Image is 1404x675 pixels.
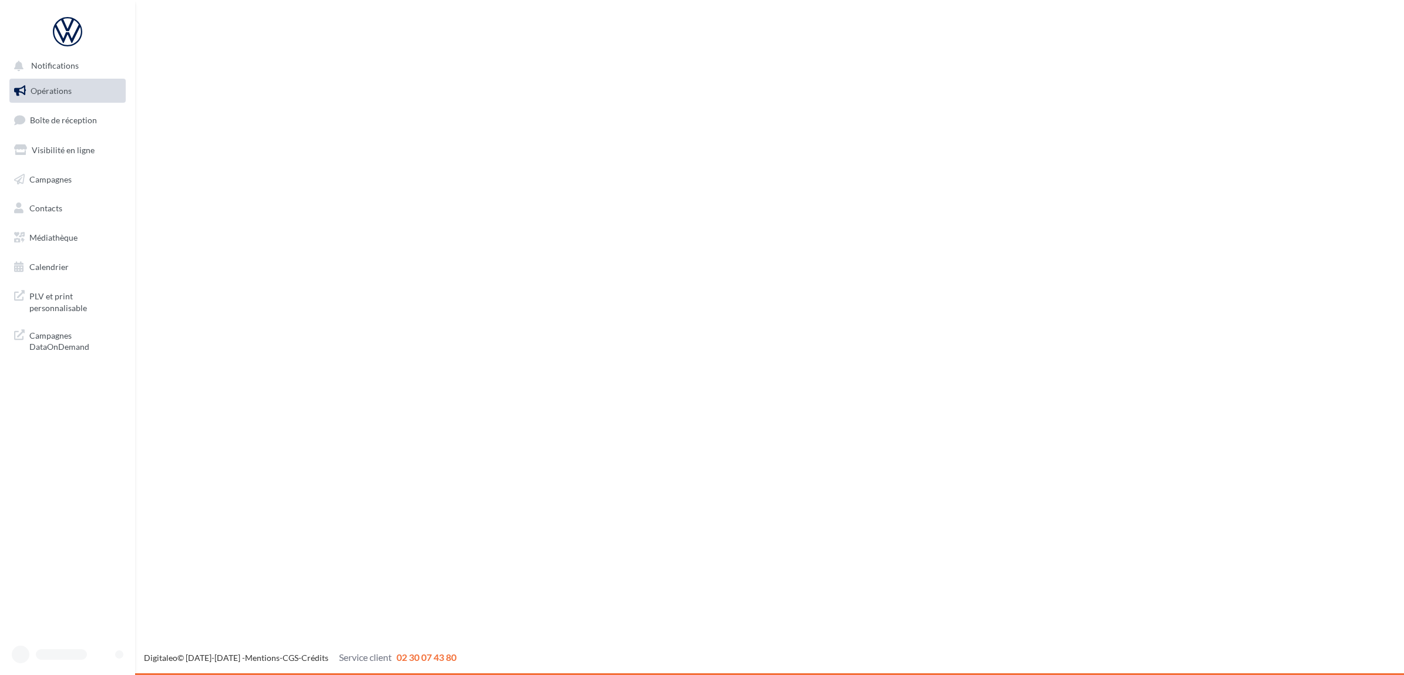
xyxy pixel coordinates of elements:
[29,232,78,242] span: Médiathèque
[29,328,121,353] span: Campagnes DataOnDemand
[7,167,128,192] a: Campagnes
[7,283,128,318] a: PLV et print personnalisable
[144,653,177,663] a: Digitaleo
[7,255,128,279] a: Calendrier
[29,288,121,313] span: PLV et print personnalisable
[7,323,128,357] a: Campagnes DataOnDemand
[245,653,280,663] a: Mentions
[7,138,128,163] a: Visibilité en ligne
[301,653,328,663] a: Crédits
[7,225,128,250] a: Médiathèque
[30,115,97,125] span: Boîte de réception
[29,174,72,184] span: Campagnes
[7,79,128,103] a: Opérations
[32,145,95,155] span: Visibilité en ligne
[7,107,128,133] a: Boîte de réception
[283,653,298,663] a: CGS
[29,262,69,272] span: Calendrier
[29,203,62,213] span: Contacts
[339,652,392,663] span: Service client
[144,653,456,663] span: © [DATE]-[DATE] - - -
[397,652,456,663] span: 02 30 07 43 80
[31,61,79,71] span: Notifications
[31,86,72,96] span: Opérations
[7,196,128,221] a: Contacts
